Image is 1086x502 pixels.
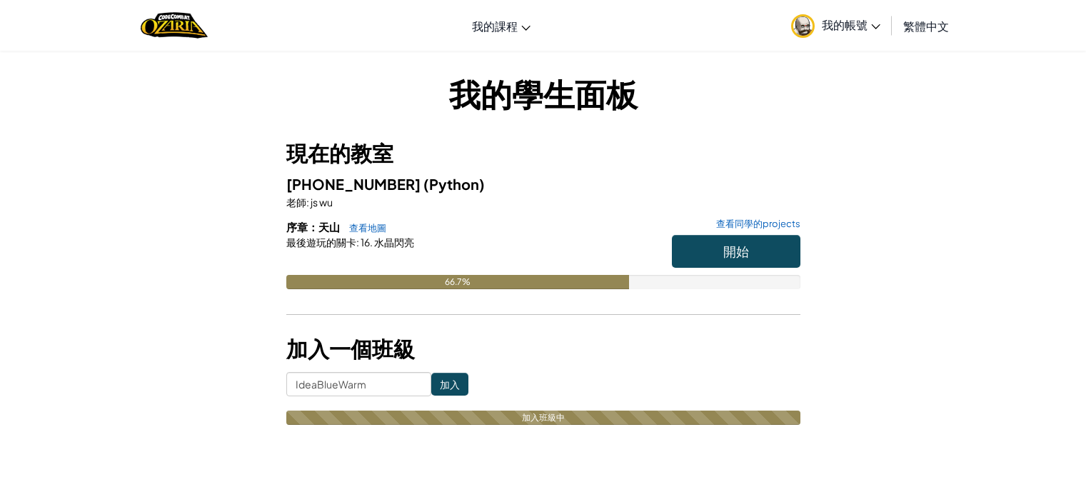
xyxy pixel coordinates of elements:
[306,196,309,209] span: :
[423,175,485,193] span: (Python)
[141,11,207,40] img: Home
[431,373,468,396] input: 加入
[791,14,815,38] img: avatar
[309,196,333,209] span: js wu
[342,222,386,234] a: 查看地圖
[709,219,800,229] a: 查看同學的projects
[359,236,373,249] span: 16.
[465,6,538,45] a: 我的課程
[286,220,342,234] span: 序章：天山
[822,17,880,32] span: 我的帳號
[784,3,888,48] a: 我的帳號
[141,11,207,40] a: Ozaria by CodeCombat logo
[286,236,356,249] span: 最後遊玩的關卡
[356,236,359,249] span: :
[286,137,800,169] h3: 現在的教室
[672,235,800,268] button: 開始
[903,19,949,34] span: 繁體中文
[373,236,414,249] span: 水晶閃亮
[286,333,800,365] h3: 加入一個班級
[286,411,800,425] div: 加入班級中
[286,71,800,116] h1: 我的學生面板
[286,196,306,209] span: 老師
[286,275,629,289] div: 66.7%
[286,372,431,396] input: <Enter Class Code>
[472,19,518,34] span: 我的課程
[286,175,423,193] span: [PHONE_NUMBER]
[896,6,956,45] a: 繁體中文
[723,243,749,259] span: 開始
